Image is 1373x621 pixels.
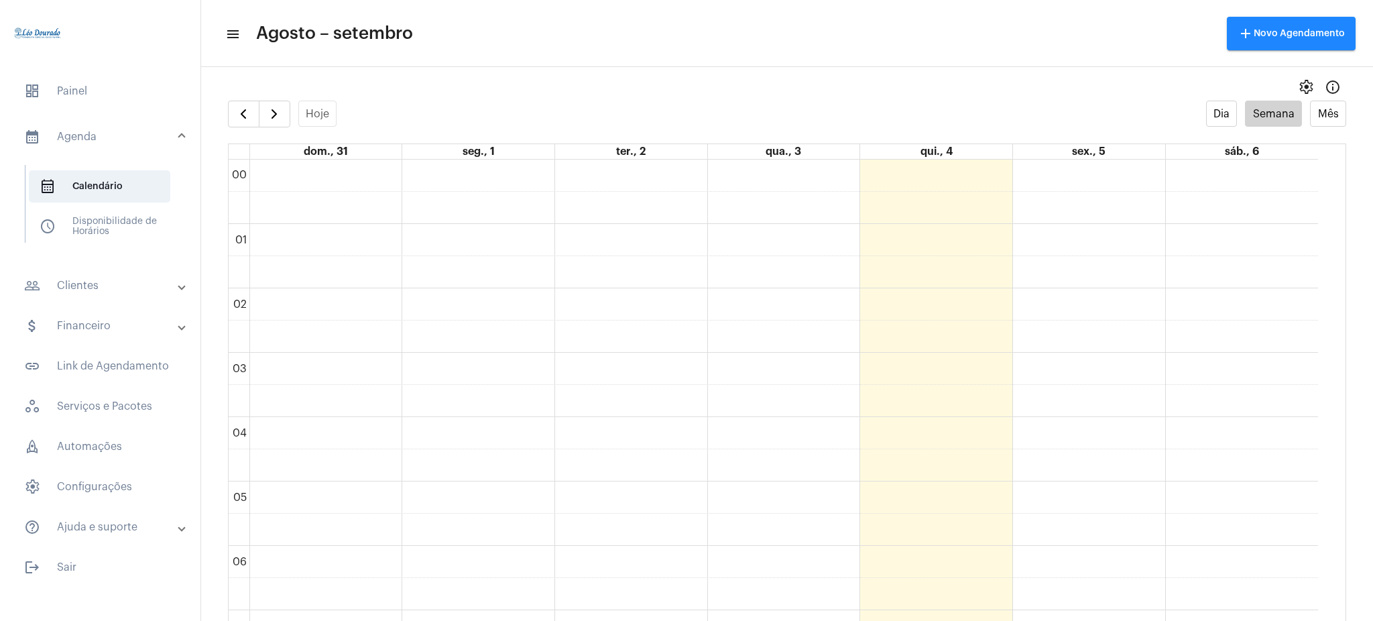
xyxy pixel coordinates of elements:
span: sidenav icon [40,178,56,194]
mat-icon: sidenav icon [24,318,40,334]
div: 02 [231,298,249,310]
a: 1 de setembro de 2025 [460,144,497,159]
span: Disponibilidade de Horários [29,211,170,243]
span: Configurações [13,471,187,503]
span: Link de Agendamento [13,350,187,382]
div: 06 [230,556,249,568]
div: 00 [229,169,249,181]
span: sidenav icon [24,83,40,99]
span: sidenav icon [24,439,40,455]
span: sidenav icon [40,219,56,235]
mat-panel-title: Ajuda e suporte [24,519,179,535]
button: settings [1293,74,1319,101]
div: 03 [230,363,249,375]
a: 3 de setembro de 2025 [763,144,804,159]
button: Dia [1206,101,1238,127]
mat-icon: sidenav icon [24,358,40,374]
mat-panel-title: Clientes [24,278,179,294]
div: sidenav iconAgenda [8,158,200,262]
span: Calendário [29,170,170,203]
a: 6 de setembro de 2025 [1222,144,1262,159]
span: sidenav icon [24,479,40,495]
span: Novo Agendamento [1238,29,1345,38]
button: Novo Agendamento [1227,17,1356,50]
button: Próximo Semana [259,101,290,127]
mat-icon: sidenav icon [24,278,40,294]
img: 4c910ca3-f26c-c648-53c7-1a2041c6e520.jpg [11,7,64,60]
mat-icon: add [1238,25,1254,42]
span: Serviços e Pacotes [13,390,187,422]
mat-panel-title: Agenda [24,129,179,145]
button: Mês [1310,101,1346,127]
a: 4 de setembro de 2025 [918,144,955,159]
button: Semana [1245,101,1302,127]
div: 05 [231,492,249,504]
mat-icon: sidenav icon [24,519,40,535]
div: 01 [233,234,249,246]
button: Semana Anterior [228,101,259,127]
mat-icon: sidenav icon [225,26,239,42]
a: 5 de setembro de 2025 [1069,144,1108,159]
a: 31 de agosto de 2025 [301,144,351,159]
mat-expansion-panel-header: sidenav iconClientes [8,270,200,302]
mat-icon: sidenav icon [24,559,40,575]
mat-expansion-panel-header: sidenav iconFinanceiro [8,310,200,342]
button: Hoje [298,101,337,127]
mat-icon: Info [1325,79,1341,95]
mat-icon: sidenav icon [24,129,40,145]
span: Painel [13,75,187,107]
span: Automações [13,431,187,463]
span: sidenav icon [24,398,40,414]
mat-expansion-panel-header: sidenav iconAjuda e suporte [8,511,200,543]
mat-expansion-panel-header: sidenav iconAgenda [8,115,200,158]
div: 04 [230,427,249,439]
span: Agosto – setembro [256,23,413,44]
a: 2 de setembro de 2025 [613,144,648,159]
span: settings [1298,79,1314,95]
span: Sair [13,551,187,583]
button: Info [1319,74,1346,101]
mat-panel-title: Financeiro [24,318,179,334]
